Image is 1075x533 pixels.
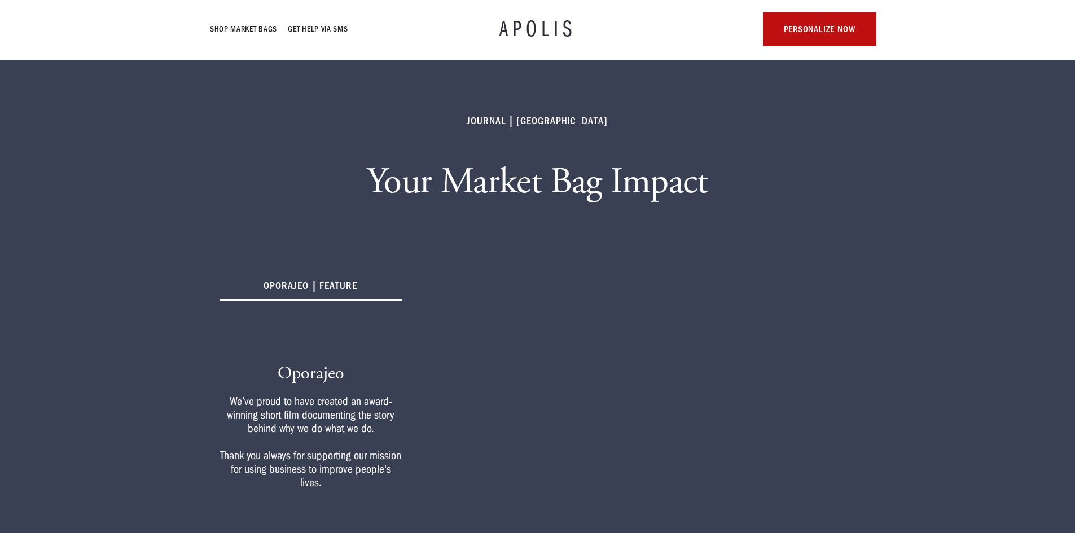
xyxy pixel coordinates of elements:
h1: Your Market Bag Impact [367,160,708,205]
a: GET HELP VIA SMS [288,23,348,36]
h6: Journal | [GEOGRAPHIC_DATA] [467,114,607,128]
div: We’ve proud to have created an award-winning short film documenting the story behind why we do wh... [220,395,402,490]
h3: Oporajeo [220,362,402,385]
iframe: OPORAJEO - Survivors of the Largest Humanitarian Garment Crisis [429,259,876,510]
a: Shop Market bags [210,23,278,36]
a: personalize now [763,12,876,46]
a: APOLIS [499,18,576,41]
h6: oporajeo | FEATURE [220,279,402,301]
